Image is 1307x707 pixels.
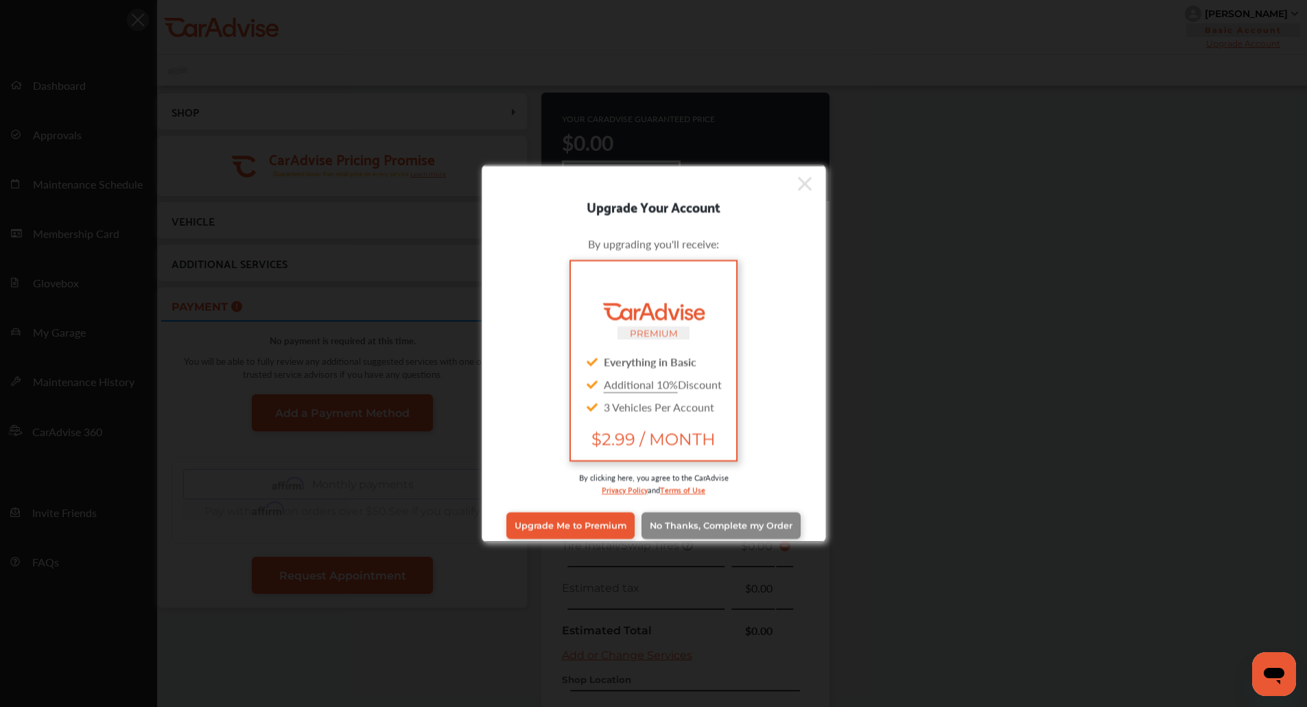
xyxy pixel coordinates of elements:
a: No Thanks, Complete my Order [641,512,801,538]
a: Privacy Policy [602,482,648,495]
span: $2.99 / MONTH [582,429,725,448]
small: PREMIUM [630,327,678,338]
div: By clicking here, you agree to the CarAdvise and [503,471,805,509]
span: Upgrade Me to Premium [515,520,626,531]
a: Terms of Use [660,482,705,495]
div: By upgrading you'll receive: [503,235,805,251]
div: Upgrade Your Account [482,195,825,217]
span: No Thanks, Complete my Order [650,520,792,531]
u: Additional 10% [604,376,678,392]
a: Upgrade Me to Premium [506,512,635,538]
div: 3 Vehicles Per Account [582,395,725,418]
strong: Everything in Basic [604,353,696,369]
iframe: Button to launch messaging window [1252,652,1296,696]
span: Discount [604,376,722,392]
